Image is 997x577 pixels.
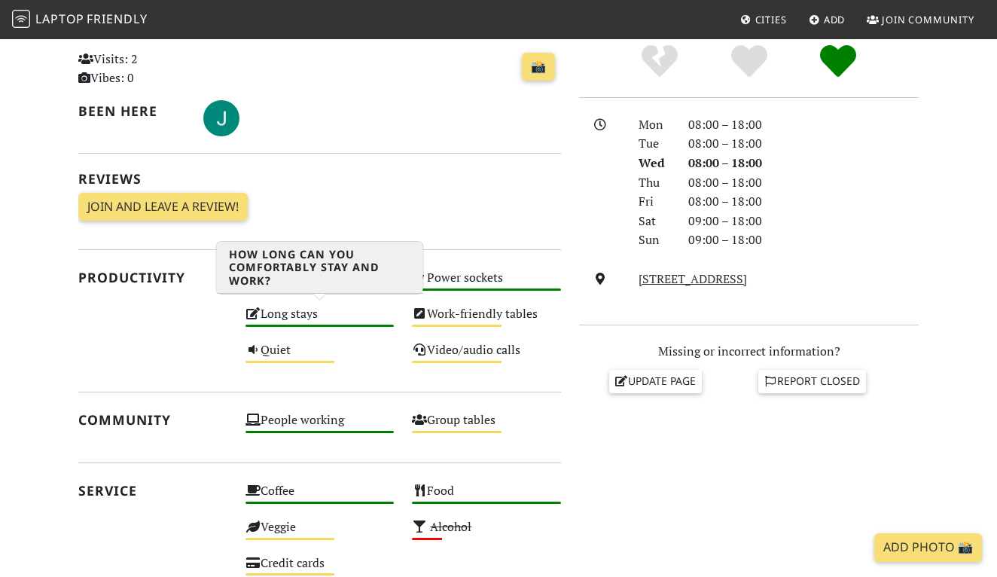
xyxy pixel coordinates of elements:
div: Sun [630,230,679,250]
div: Yes [704,43,794,81]
div: Thu [630,173,679,193]
div: Quiet [236,339,404,375]
div: No [614,43,704,81]
span: Cities [755,13,787,26]
div: Long stays [236,303,404,339]
h2: Community [78,412,227,428]
a: Add [803,6,852,33]
span: Friendly [87,11,147,27]
h3: How long can you comfortably stay and work? [217,242,423,294]
s: Alcohol [430,518,471,535]
div: 08:00 – 18:00 [679,115,928,135]
a: LaptopFriendly LaptopFriendly [12,7,148,33]
div: 08:00 – 18:00 [679,154,928,173]
div: Mon [630,115,679,135]
span: Jillian Jing [203,108,239,125]
div: 09:00 – 18:00 [679,230,928,250]
div: 08:00 – 18:00 [679,134,928,154]
div: Definitely! [794,43,883,81]
div: Veggie [236,516,404,552]
div: Wed [630,154,679,173]
div: 08:00 – 18:00 [679,192,928,212]
img: 1488-jillian.jpg [203,100,239,136]
a: Join and leave a review! [78,193,248,221]
a: Cities [734,6,793,33]
div: Fri [630,192,679,212]
div: Video/audio calls [403,339,570,375]
a: Report closed [758,370,867,392]
p: Missing or incorrect information? [579,342,919,362]
div: Group tables [403,409,570,445]
div: Tue [630,134,679,154]
a: Join Community [861,6,980,33]
div: Food [403,480,570,516]
div: Sat [630,212,679,231]
div: 08:00 – 18:00 [679,173,928,193]
span: Laptop [35,11,84,27]
h2: Service [78,483,227,499]
h2: Productivity [78,270,227,285]
h2: Been here [78,103,185,119]
img: LaptopFriendly [12,10,30,28]
a: [STREET_ADDRESS] [639,270,747,287]
div: Coffee [236,480,404,516]
div: People working [236,409,404,445]
p: Visits: 2 Vibes: 0 [78,50,227,88]
div: 09:00 – 18:00 [679,212,928,231]
a: 📸 [522,53,555,81]
div: Work-friendly tables [403,303,570,339]
a: Update page [609,370,703,392]
h2: Reviews [78,171,561,187]
span: Join Community [882,13,974,26]
span: Add [824,13,846,26]
div: Power sockets [403,267,570,303]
